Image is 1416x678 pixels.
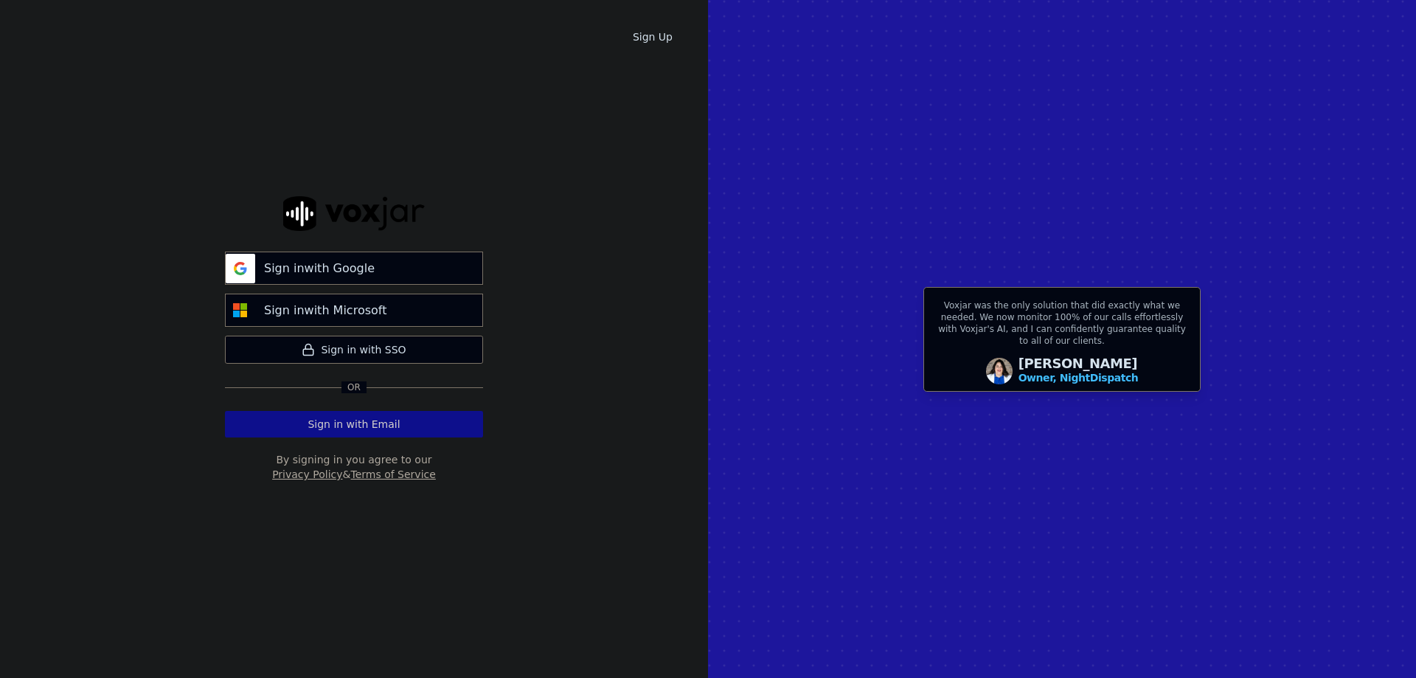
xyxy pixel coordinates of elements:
p: Sign in with Google [264,260,375,277]
a: Sign in with SSO [225,336,483,364]
img: logo [283,196,425,231]
p: Voxjar was the only solution that did exactly what we needed. We now monitor 100% of our calls ef... [933,300,1191,353]
p: Sign in with Microsoft [264,302,386,319]
div: By signing in you agree to our & [225,452,483,482]
p: Owner, NightDispatch [1018,370,1139,385]
span: Or [341,381,367,393]
button: Sign inwith Google [225,252,483,285]
button: Sign inwith Microsoft [225,294,483,327]
button: Terms of Service [350,467,435,482]
div: [PERSON_NAME] [1018,357,1139,385]
button: Sign in with Email [225,411,483,437]
button: Privacy Policy [272,467,342,482]
img: Avatar [986,358,1013,384]
img: microsoft Sign in button [226,296,255,325]
img: google Sign in button [226,254,255,283]
a: Sign Up [621,24,684,50]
